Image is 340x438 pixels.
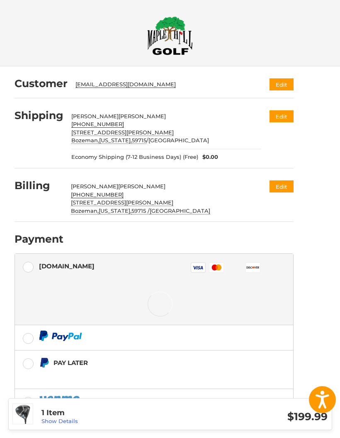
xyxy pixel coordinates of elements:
[39,358,49,368] img: Pay Later icon
[147,16,193,55] img: Maple Hill Golf
[119,113,166,119] span: [PERSON_NAME]
[71,153,198,161] span: Economy Shipping (7-12 Business Days) (Free)
[71,183,118,190] span: [PERSON_NAME]
[270,180,294,192] button: Edit
[13,404,33,424] img: Cobra Lady Aerojet Max Driver
[118,183,165,190] span: [PERSON_NAME]
[53,356,212,370] div: Pay Later
[39,394,81,405] img: PayPal icon
[39,259,95,273] div: [DOMAIN_NAME]
[15,233,63,246] h2: Payment
[15,109,63,122] h2: Shipping
[198,153,218,161] span: $0.00
[71,113,119,119] span: [PERSON_NAME]
[148,137,209,144] span: [GEOGRAPHIC_DATA]
[15,77,68,90] h2: Customer
[270,78,294,90] button: Edit
[185,410,328,423] h3: $199.99
[15,179,63,192] h2: Billing
[132,137,148,144] span: /
[270,110,294,122] button: Edit
[41,418,78,424] a: Show Details
[41,408,185,418] h3: 1 Item
[39,331,82,341] img: PayPal icon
